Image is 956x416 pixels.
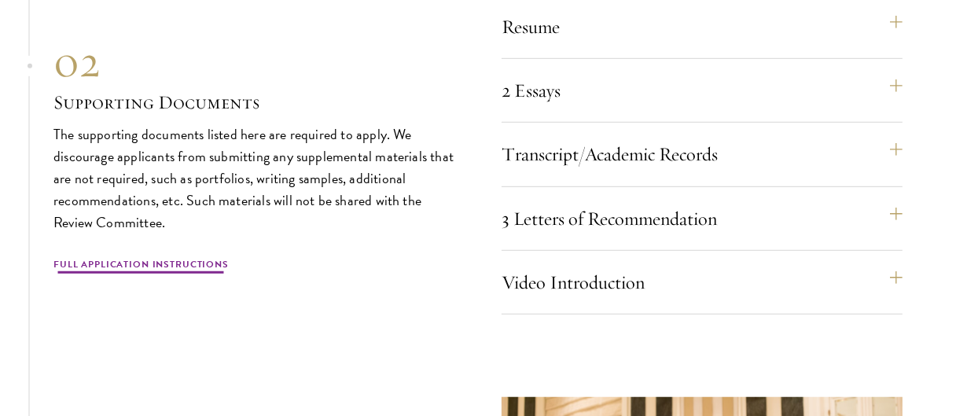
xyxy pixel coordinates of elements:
div: 02 [53,34,454,89]
button: 3 Letters of Recommendation [502,200,903,237]
button: Video Introduction [502,263,903,301]
a: Full Application Instructions [53,257,229,276]
button: 2 Essays [502,72,903,109]
p: The supporting documents listed here are required to apply. We discourage applicants from submitt... [53,123,454,234]
button: Transcript/Academic Records [502,135,903,173]
h3: Supporting Documents [53,89,454,116]
button: Resume [502,8,903,46]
